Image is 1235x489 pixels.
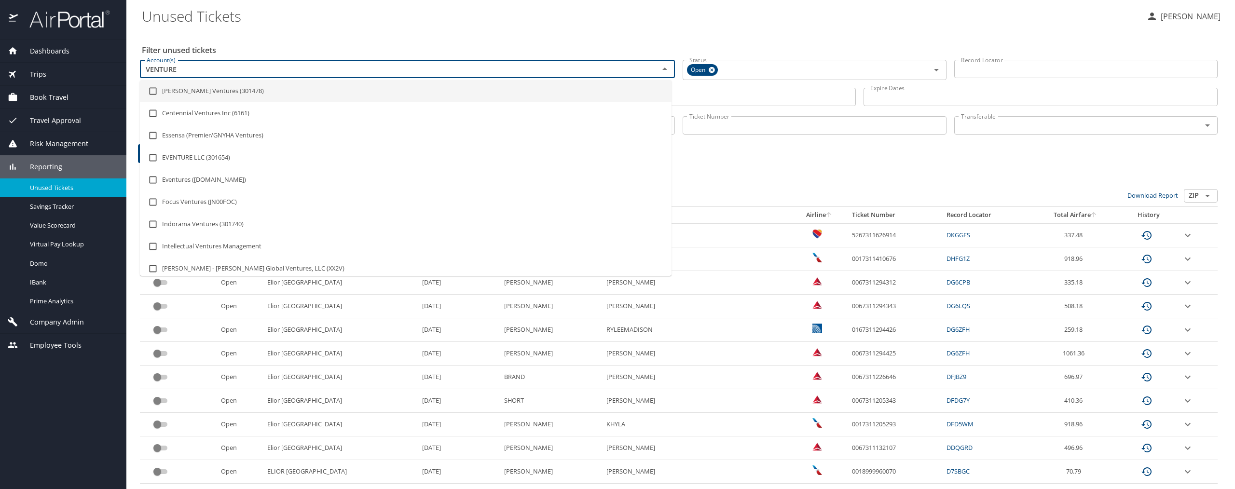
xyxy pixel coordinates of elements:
td: Open [217,389,264,413]
td: [PERSON_NAME] [500,318,603,342]
a: DHFG1Z [947,254,970,263]
button: expand row [1182,253,1194,265]
span: Value Scorecard [30,221,115,230]
img: United Airlines [812,324,822,333]
h1: Unused Tickets [142,1,1139,31]
img: Delta Airlines [812,371,822,380]
li: [PERSON_NAME] Ventures (301478) [140,80,672,102]
td: Open [217,295,264,318]
button: Close [658,62,672,76]
td: [PERSON_NAME] [500,342,603,366]
span: Employee Tools [18,340,82,351]
span: Dashboards [18,46,69,56]
td: [DATE] [418,460,500,484]
span: Reporting [18,162,62,172]
td: Open [217,318,264,342]
span: Trips [18,69,46,80]
a: DKGGFS [947,231,970,239]
td: [PERSON_NAME] [500,271,603,295]
div: Open [687,64,718,76]
td: Open [217,271,264,295]
td: Open [217,413,264,436]
a: D7SBGC [947,467,970,475]
li: Intellectual Ventures Management [140,235,672,258]
td: Open [217,436,264,460]
img: Delta Airlines [812,347,822,357]
a: DG6ZFH [947,349,970,357]
button: Filter [138,144,170,163]
td: 5267311626914 [848,223,942,247]
td: [DATE] [418,318,500,342]
td: 0067311205343 [848,389,942,413]
td: [PERSON_NAME] [603,460,790,484]
td: 70.79 [1032,460,1120,484]
td: KHYLA [603,413,790,436]
th: Ticket Number [848,207,942,223]
button: expand row [1182,371,1194,383]
td: BRAND [500,366,603,389]
button: Open [930,63,943,77]
td: 1061.36 [1032,342,1120,366]
li: [PERSON_NAME] - [PERSON_NAME] Global Ventures, LLC (XX2V) [140,258,672,280]
td: Elior [GEOGRAPHIC_DATA] [263,413,418,436]
img: Delta Airlines [812,276,822,286]
span: Company Admin [18,317,84,327]
td: Open [217,366,264,389]
td: 696.97 [1032,366,1120,389]
button: expand row [1182,395,1194,407]
td: 337.48 [1032,223,1120,247]
img: Delta Airlines [812,442,822,451]
a: DDQGRD [947,443,973,452]
span: Risk Management [18,138,88,149]
p: [PERSON_NAME] [1158,11,1221,22]
a: DFD5WM [947,420,974,428]
td: [DATE] [418,413,500,436]
img: Southwest Airlines [812,229,822,239]
img: icon-airportal.png [9,10,19,28]
span: Savings Tracker [30,202,115,211]
td: Elior [GEOGRAPHIC_DATA] [263,271,418,295]
a: Download Report [1127,191,1178,200]
td: 918.96 [1032,247,1120,271]
a: DG6LQS [947,301,970,310]
td: 0167311294426 [848,318,942,342]
button: sort [1091,212,1098,218]
td: [PERSON_NAME] [500,295,603,318]
td: [PERSON_NAME] [603,223,790,247]
td: Open [217,342,264,366]
h3: 94 Results [140,172,1218,189]
td: [PERSON_NAME] [500,413,603,436]
td: [DATE] [418,342,500,366]
td: [PERSON_NAME] [603,295,790,318]
td: 496.96 [1032,436,1120,460]
td: Elior [GEOGRAPHIC_DATA] [263,366,418,389]
li: Indorama Ventures (301740) [140,213,672,235]
span: Virtual Pay Lookup [30,240,115,249]
h2: Filter unused tickets [142,42,1220,58]
button: expand row [1182,230,1194,241]
button: expand row [1182,324,1194,336]
td: [DATE] [418,366,500,389]
th: Airline [790,207,849,223]
a: DFDG7Y [947,396,970,405]
button: expand row [1182,300,1194,312]
td: 0018999960070 [848,460,942,484]
img: airportal-logo.png [19,10,110,28]
td: 0017311410676 [848,247,942,271]
span: Prime Analytics [30,297,115,306]
td: 335.18 [1032,271,1120,295]
td: ELIOR [GEOGRAPHIC_DATA] [263,460,418,484]
button: expand row [1182,466,1194,477]
td: [PERSON_NAME] [603,389,790,413]
td: [PERSON_NAME] [603,366,790,389]
button: expand row [1182,348,1194,359]
td: [PERSON_NAME] [603,271,790,295]
button: sort [826,212,833,218]
td: 0067311294425 [848,342,942,366]
td: Elior [GEOGRAPHIC_DATA] [263,318,418,342]
td: SHORT [500,389,603,413]
th: Total Airfare [1032,207,1120,223]
a: DG6ZFH [947,325,970,334]
td: Elior [GEOGRAPHIC_DATA] [263,295,418,318]
td: 508.18 [1032,295,1120,318]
